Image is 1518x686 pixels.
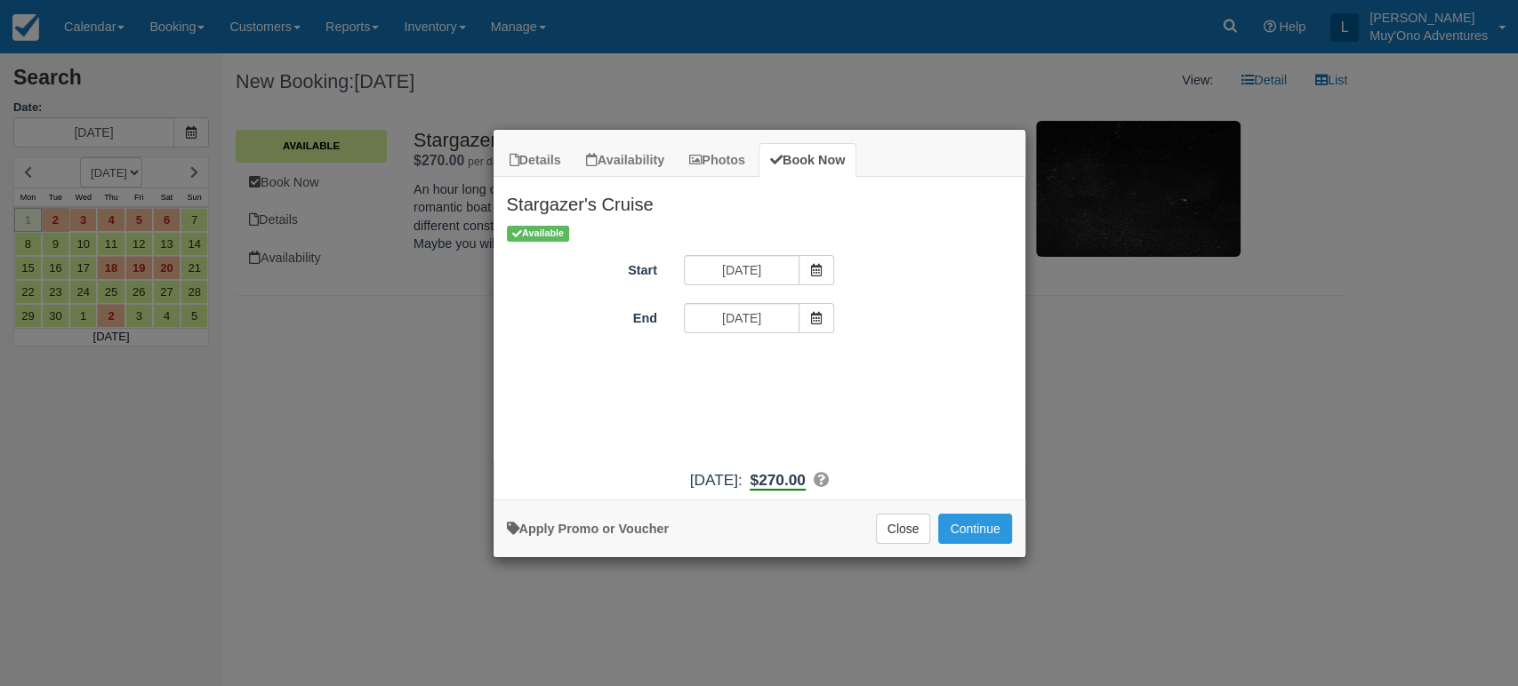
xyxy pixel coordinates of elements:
span: Available [507,226,570,241]
div: : [494,469,1025,491]
label: Start [494,255,671,280]
label: End [494,303,671,328]
a: Book Now [759,143,856,178]
div: Item Modal [494,177,1025,491]
a: Apply Voucher [507,522,669,536]
button: Close [876,514,931,544]
h2: Stargazer's Cruise [494,177,1025,223]
a: Details [498,143,573,178]
a: Photos [678,143,757,178]
a: Availability [574,143,676,178]
button: Add to Booking [938,514,1011,544]
span: [DATE] [690,471,738,489]
span: $270.00 [750,471,805,489]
